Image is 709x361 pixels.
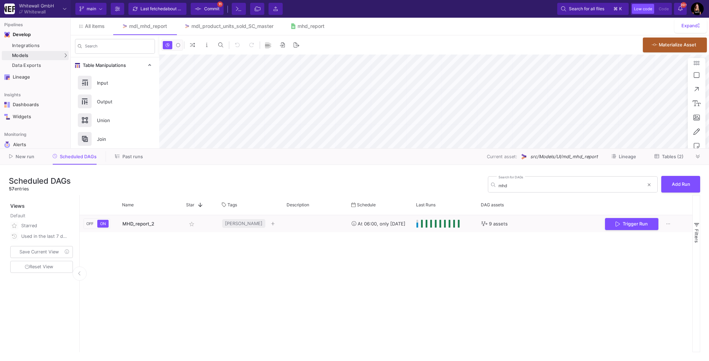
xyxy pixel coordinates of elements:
img: Navigation icon [4,32,10,38]
button: Used in the last 7 days [9,231,74,242]
div: Union [93,115,142,126]
div: Widgets [13,114,59,120]
span: Schedule [357,202,376,207]
span: Code [659,6,669,11]
span: Models [12,53,29,58]
button: Scheduled DAGs [44,151,105,162]
span: New run [16,154,34,159]
button: main [75,3,106,15]
div: Output [93,96,142,107]
span: All items [85,23,105,29]
span: DAG assets [481,202,504,207]
span: Save Current View [19,249,59,254]
button: New run [1,151,43,162]
button: Union [71,111,159,130]
a: Navigation iconDashboards [2,99,69,110]
div: Alerts [13,142,59,148]
a: Navigation iconLineage [2,71,69,83]
h3: Scheduled DAGs [9,176,71,185]
button: Past runs [106,151,151,162]
mat-expansion-panel-header: Table Manipulations [71,57,159,73]
button: Starred [9,220,74,231]
div: Starred [21,220,69,231]
button: Add Run [661,176,700,193]
img: UI Model [520,153,528,160]
img: Navigation icon [4,102,10,108]
div: entries [9,185,71,192]
input: Search... [498,183,644,188]
button: ⌘k [611,5,625,13]
span: Current asset: [487,153,517,160]
button: ON [97,220,109,228]
div: Develop [13,32,23,38]
img: Navigation icon [4,142,10,148]
img: YZ4Yr8zUCx6JYM5gIgaTIQYeTXdcwQjnYC8iZtTV.png [4,4,15,14]
span: [PERSON_NAME] [225,215,263,232]
div: mdl_mhd_report [129,23,167,29]
button: Last fetchedabout 5 hours ago [128,3,186,15]
span: k [619,5,622,13]
button: Search for all files⌘k [557,3,629,15]
div: Press SPACE to select this row. [80,215,692,232]
span: 99+ [681,2,686,8]
div: Input [93,78,142,88]
span: MHD_report_2 [122,221,154,227]
span: 57 [9,186,15,191]
div: Whitewall [24,10,46,14]
img: Navigation icon [4,114,10,120]
button: Commit [191,3,224,15]
span: Reset View [25,264,53,269]
img: Tab icon [290,23,296,29]
span: about 5 hours ago [165,6,201,11]
span: Commit [204,4,219,14]
button: Join [71,130,159,148]
a: Navigation iconAlerts [2,139,69,151]
div: Whitewall GmbH [19,4,54,8]
button: Input [71,73,159,92]
span: Materialize Asset [659,42,696,47]
span: ON [99,221,107,226]
button: Trigger Run [605,218,658,230]
span: OFF [85,221,95,226]
div: Data Exports [12,63,67,68]
span: Name [122,202,134,207]
button: 99+ [674,3,687,15]
mat-expansion-panel-header: Navigation iconDevelop [2,29,69,40]
div: mhd_report [298,23,324,29]
div: Dashboards [13,102,59,108]
img: Tab icon [122,23,128,29]
a: Integrations [2,41,69,50]
a: Data Exports [2,61,69,70]
div: Table Manipulations [71,73,159,189]
span: Last Runs [416,202,436,207]
button: Code [657,4,671,14]
button: Save Current View [10,246,73,258]
span: Past runs [122,154,143,159]
mat-icon: star_border [188,220,196,228]
button: OFF [85,220,95,228]
span: Tags [227,202,237,207]
div: Integrations [12,43,67,48]
span: Description [287,202,309,207]
img: Navigation icon [4,74,10,80]
button: Tables (2) [646,151,692,162]
span: src/Models/UI/mdl_mhd_report [530,153,598,160]
span: Low code [634,6,652,11]
button: Low code [632,4,654,14]
img: AEdFTp7nZ4ztCxOc0F1fLoDjitdy4H6fYVyDqrX6RgwgmA=s96-c [691,2,704,15]
button: Output [71,92,159,111]
span: Filters [694,229,699,243]
div: mdl_product_units_sold_SC_master [191,23,273,29]
span: Star [186,202,194,207]
button: Reset View [10,261,73,273]
span: Search for all files [569,4,604,14]
span: Trigger Run [623,221,648,227]
div: Join [93,134,142,144]
button: Lineage [603,151,645,162]
div: Views [9,195,76,210]
div: Default [10,212,74,220]
span: Scheduled DAGs [60,154,97,159]
div: Last fetched [140,4,183,14]
img: Tab icon [184,23,190,29]
div: Used in the last 7 days [21,231,69,242]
